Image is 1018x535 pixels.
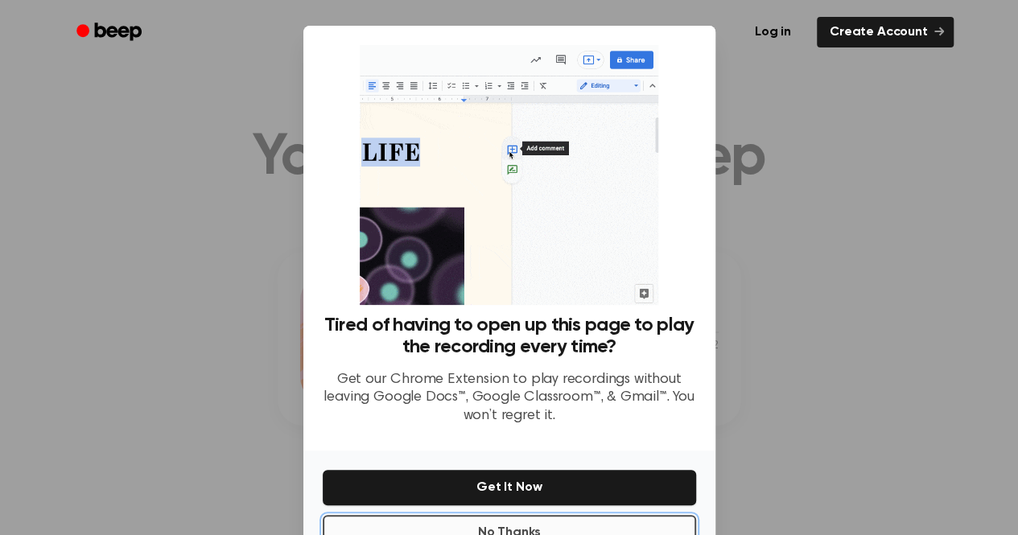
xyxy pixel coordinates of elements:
[323,315,696,358] h3: Tired of having to open up this page to play the recording every time?
[323,470,696,505] button: Get It Now
[360,45,658,305] img: Beep extension in action
[817,17,954,47] a: Create Account
[739,14,807,51] a: Log in
[65,17,156,48] a: Beep
[323,371,696,426] p: Get our Chrome Extension to play recordings without leaving Google Docs™, Google Classroom™, & Gm...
